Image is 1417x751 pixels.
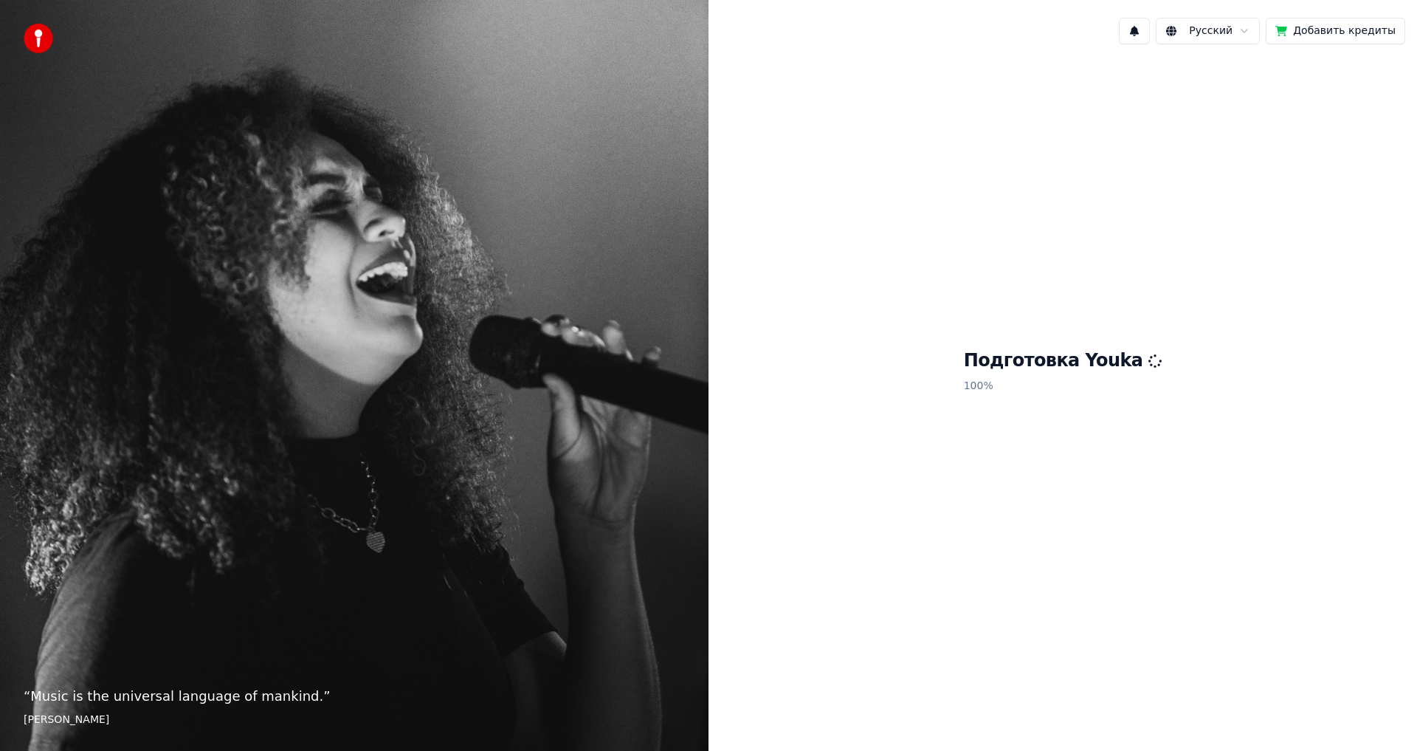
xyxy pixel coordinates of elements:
[24,713,685,727] footer: [PERSON_NAME]
[964,349,1162,373] h1: Подготовка Youka
[24,24,53,53] img: youka
[964,373,1162,399] p: 100 %
[1266,18,1405,44] button: Добавить кредиты
[24,686,685,707] p: “ Music is the universal language of mankind. ”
